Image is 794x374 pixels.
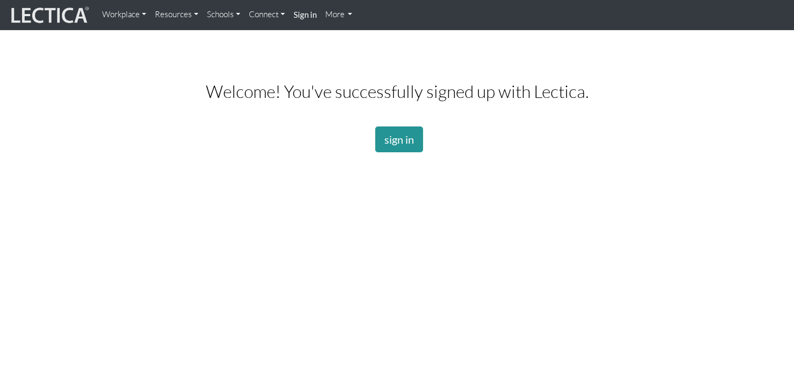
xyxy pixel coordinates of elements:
[151,4,203,25] a: Resources
[98,4,151,25] a: Workplace
[9,5,89,25] img: lecticalive
[294,10,317,19] strong: Sign in
[375,126,423,152] a: sign in
[245,4,289,25] a: Connect
[289,4,321,26] a: Sign in
[321,4,357,25] a: More
[203,4,245,25] a: Schools
[140,82,654,101] h2: Welcome! You've successfully signed up with Lectica.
